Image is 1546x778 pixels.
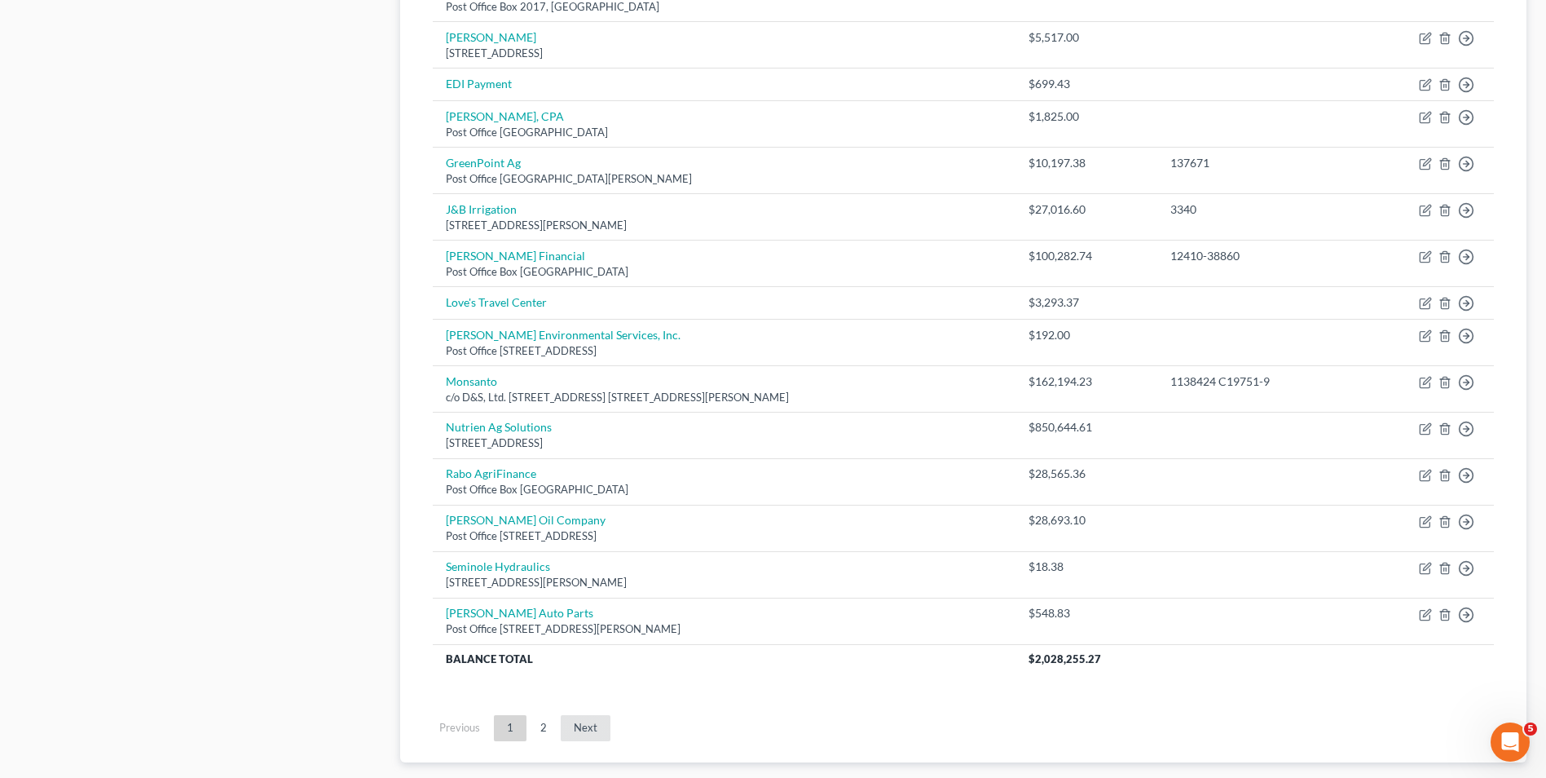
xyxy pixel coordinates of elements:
[1028,155,1144,171] div: $10,197.38
[446,621,1002,637] div: Post Office [STREET_ADDRESS][PERSON_NAME]
[446,513,606,527] a: [PERSON_NAME] Oil Company
[1170,201,1342,218] div: 3340
[1170,155,1342,171] div: 137671
[446,328,681,342] a: [PERSON_NAME] Environmental Services, Inc.
[1028,108,1144,125] div: $1,825.00
[446,528,1002,544] div: Post Office [STREET_ADDRESS]
[1028,605,1144,621] div: $548.83
[494,715,526,741] a: 1
[1028,419,1144,435] div: $850,644.61
[1170,374,1342,390] div: 1138424 C19751-9
[1524,723,1537,736] span: 5
[446,420,552,434] a: Nutrien Ag Solutions
[561,715,610,741] a: Next
[1028,201,1144,218] div: $27,016.60
[446,46,1002,61] div: [STREET_ADDRESS]
[446,125,1002,140] div: Post Office [GEOGRAPHIC_DATA]
[1028,327,1144,343] div: $192.00
[446,77,512,91] a: EDI Payment
[446,559,550,573] a: Seminole Hydraulics
[446,466,536,480] a: Rabo AgriFinance
[1028,652,1101,665] span: $2,028,255.27
[446,390,1002,405] div: c/o D&S, Ltd. [STREET_ADDRESS] [STREET_ADDRESS][PERSON_NAME]
[1028,248,1144,264] div: $100,282.74
[446,264,1002,280] div: Post Office Box [GEOGRAPHIC_DATA]
[1170,248,1342,264] div: 12410-38860
[1028,559,1144,575] div: $18.38
[446,109,564,123] a: [PERSON_NAME], CPA
[446,171,1002,187] div: Post Office [GEOGRAPHIC_DATA][PERSON_NAME]
[446,218,1002,233] div: [STREET_ADDRESS][PERSON_NAME]
[446,249,585,263] a: [PERSON_NAME] Financial
[1028,374,1144,390] div: $162,194.23
[1028,466,1144,482] div: $28,565.36
[446,575,1002,590] div: [STREET_ADDRESS][PERSON_NAME]
[446,374,497,388] a: Monsanto
[527,715,560,741] a: 2
[1028,512,1144,528] div: $28,693.10
[1028,294,1144,311] div: $3,293.37
[446,30,536,44] a: [PERSON_NAME]
[1028,76,1144,92] div: $699.43
[433,644,1015,674] th: Balance Total
[446,343,1002,359] div: Post Office [STREET_ADDRESS]
[446,606,593,620] a: [PERSON_NAME] Auto Parts
[1491,723,1530,762] iframe: Intercom live chat
[446,156,521,170] a: GreenPoint Ag
[446,435,1002,451] div: [STREET_ADDRESS]
[446,202,517,216] a: J&B Irrigation
[446,482,1002,497] div: Post Office Box [GEOGRAPHIC_DATA]
[446,295,547,309] a: Love's Travel Center
[1028,29,1144,46] div: $5,517.00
